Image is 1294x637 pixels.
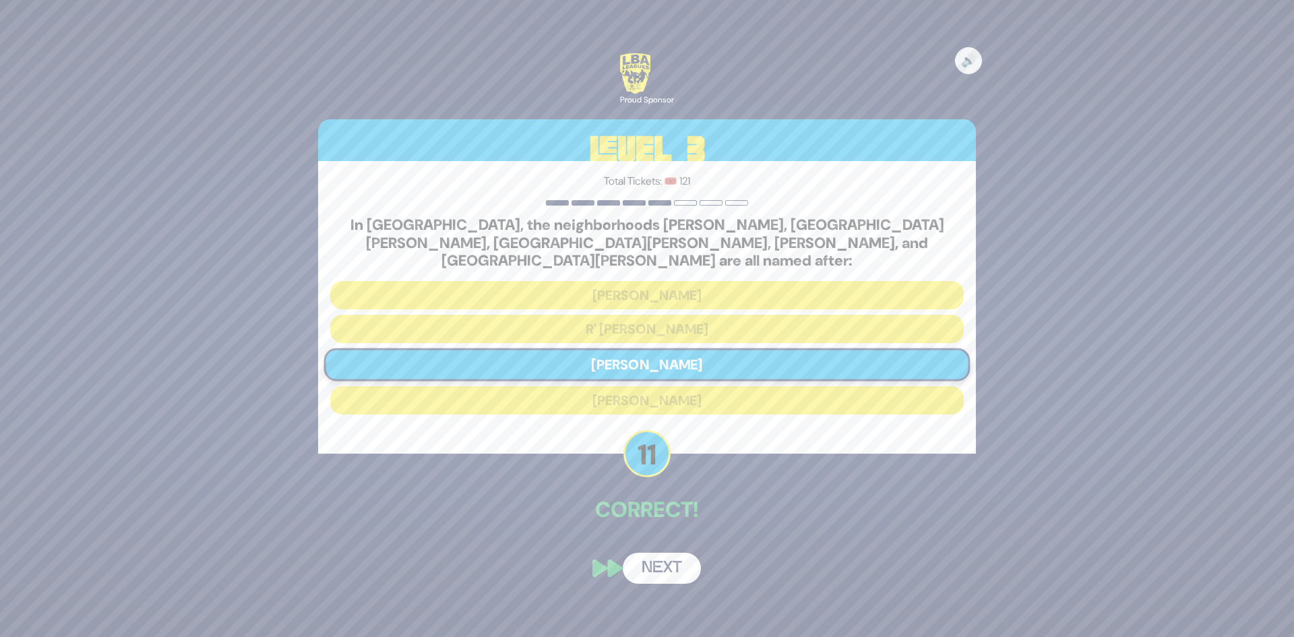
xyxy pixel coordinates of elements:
[955,47,982,74] button: 🔊
[330,315,964,343] button: R' [PERSON_NAME]
[620,53,650,94] img: LBA
[623,553,701,584] button: Next
[330,216,964,270] h5: In [GEOGRAPHIC_DATA], the neighborhoods [PERSON_NAME], [GEOGRAPHIC_DATA][PERSON_NAME], [GEOGRAPHI...
[330,281,964,309] button: [PERSON_NAME]
[330,386,964,415] button: [PERSON_NAME]
[623,430,671,477] p: 11
[330,173,964,189] p: Total Tickets: 🎟️ 121
[324,348,970,381] button: [PERSON_NAME]
[620,94,674,106] div: Proud Sponsor
[318,119,976,180] h3: Level 3
[318,493,976,526] p: Correct!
